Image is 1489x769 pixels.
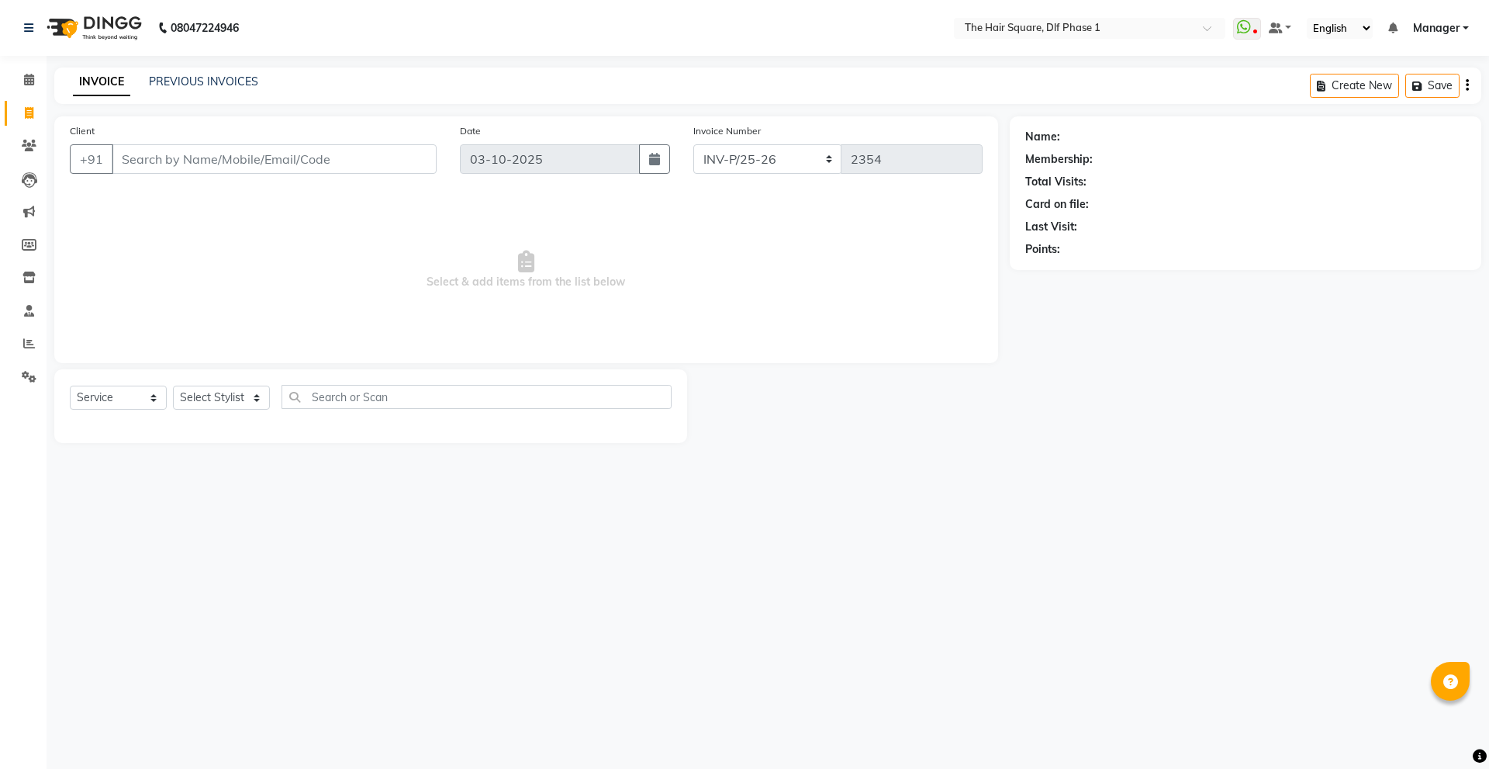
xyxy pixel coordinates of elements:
[1025,241,1060,258] div: Points:
[1025,174,1087,190] div: Total Visits:
[1310,74,1399,98] button: Create New
[40,6,146,50] img: logo
[70,144,113,174] button: +91
[171,6,239,50] b: 08047224946
[1025,151,1093,168] div: Membership:
[70,124,95,138] label: Client
[149,74,258,88] a: PREVIOUS INVOICES
[112,144,437,174] input: Search by Name/Mobile/Email/Code
[70,192,983,348] span: Select & add items from the list below
[73,68,130,96] a: INVOICE
[1405,74,1460,98] button: Save
[1025,196,1089,213] div: Card on file:
[1424,707,1473,753] iframe: chat widget
[1413,20,1460,36] span: Manager
[1025,129,1060,145] div: Name:
[1025,219,1077,235] div: Last Visit:
[460,124,481,138] label: Date
[282,385,672,409] input: Search or Scan
[693,124,761,138] label: Invoice Number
